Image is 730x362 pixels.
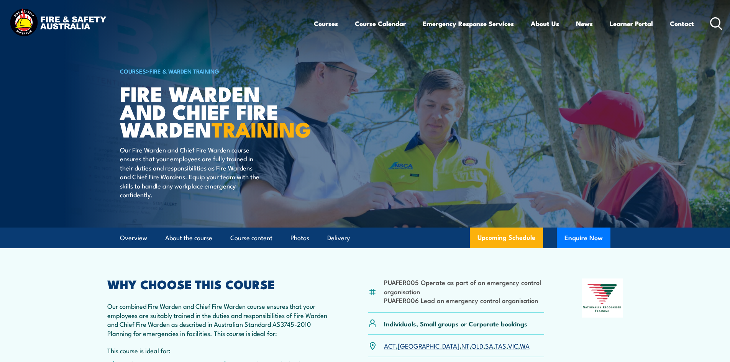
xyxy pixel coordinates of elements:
[120,84,309,138] h1: Fire Warden and Chief Fire Warden
[107,346,331,355] p: This course is ideal for:
[495,341,506,350] a: TAS
[120,228,147,248] a: Overview
[355,13,406,34] a: Course Calendar
[327,228,350,248] a: Delivery
[149,67,219,75] a: Fire & Warden Training
[107,301,331,337] p: Our combined Fire Warden and Chief Fire Warden course ensures that your employees are suitably tr...
[610,13,653,34] a: Learner Portal
[470,228,543,248] a: Upcoming Schedule
[557,228,610,248] button: Enquire Now
[120,145,260,199] p: Our Fire Warden and Chief Fire Warden course ensures that your employees are fully trained in the...
[314,13,338,34] a: Courses
[290,228,309,248] a: Photos
[485,341,493,350] a: SA
[531,13,559,34] a: About Us
[461,341,469,350] a: NT
[520,341,530,350] a: WA
[582,278,623,318] img: Nationally Recognised Training logo.
[508,341,518,350] a: VIC
[212,113,311,144] strong: TRAINING
[230,228,272,248] a: Course content
[165,228,212,248] a: About the course
[398,341,459,350] a: [GEOGRAPHIC_DATA]
[471,341,483,350] a: QLD
[576,13,593,34] a: News
[384,341,396,350] a: ACT
[384,278,545,296] li: PUAFER005 Operate as part of an emergency control organisation
[107,278,331,289] h2: WHY CHOOSE THIS COURSE
[423,13,514,34] a: Emergency Response Services
[670,13,694,34] a: Contact
[120,67,146,75] a: COURSES
[120,66,309,75] h6: >
[384,341,530,350] p: , , , , , , ,
[384,296,545,305] li: PUAFER006 Lead an emergency control organisation
[384,319,527,328] p: Individuals, Small groups or Corporate bookings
